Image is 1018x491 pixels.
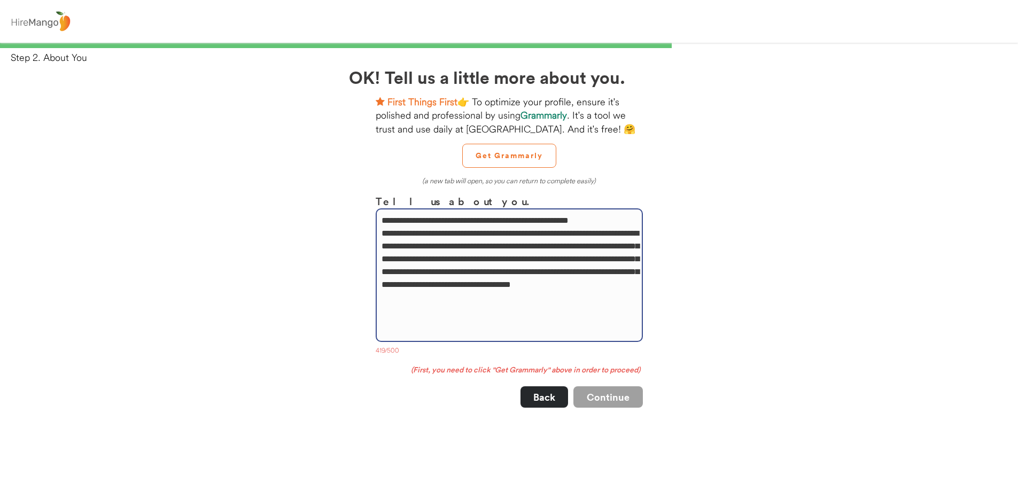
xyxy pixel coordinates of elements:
strong: Grammarly [520,109,567,121]
div: (First, you need to click "Get Grammarly" above in order to proceed) [376,365,643,376]
h2: OK! Tell us a little more about you. [349,64,670,90]
button: Back [520,386,568,408]
h3: Tell us about you. [376,193,643,209]
div: 419/500 [376,346,643,357]
div: Step 2. About You [11,51,1018,64]
button: Get Grammarly [462,144,556,168]
button: Continue [573,386,643,408]
img: logo%20-%20hiremango%20gray.png [8,9,73,34]
div: 👉 To optimize your profile, ensure it's polished and professional by using . It's a tool we trust... [376,95,643,136]
em: (a new tab will open, so you can return to complete easily) [422,176,596,185]
div: 66% [2,43,1016,48]
strong: First Things First [387,96,457,108]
